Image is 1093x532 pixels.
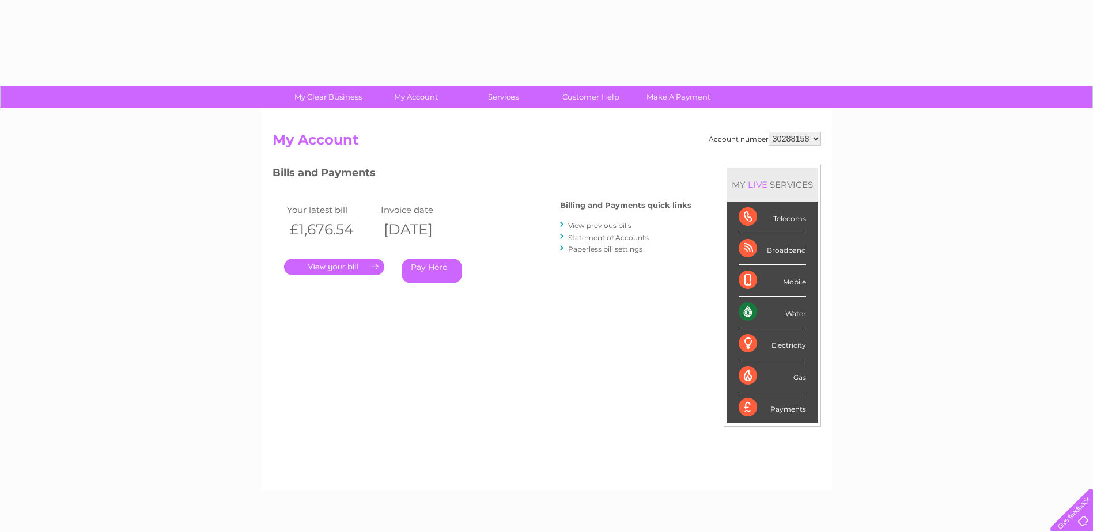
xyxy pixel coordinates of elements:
[284,218,379,241] th: £1,676.54
[739,297,806,328] div: Water
[284,259,384,275] a: .
[273,165,691,185] h3: Bills and Payments
[746,179,770,190] div: LIVE
[402,259,462,283] a: Pay Here
[739,392,806,423] div: Payments
[739,360,806,392] div: Gas
[456,86,551,108] a: Services
[739,328,806,360] div: Electricity
[568,221,631,230] a: View previous bills
[368,86,463,108] a: My Account
[739,233,806,265] div: Broadband
[739,202,806,233] div: Telecoms
[543,86,638,108] a: Customer Help
[631,86,726,108] a: Make A Payment
[709,132,821,146] div: Account number
[284,202,379,218] td: Your latest bill
[568,245,642,253] a: Paperless bill settings
[739,265,806,297] div: Mobile
[568,233,649,242] a: Statement of Accounts
[378,202,472,218] td: Invoice date
[378,218,472,241] th: [DATE]
[281,86,376,108] a: My Clear Business
[560,201,691,210] h4: Billing and Payments quick links
[273,132,821,154] h2: My Account
[727,168,818,201] div: MY SERVICES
